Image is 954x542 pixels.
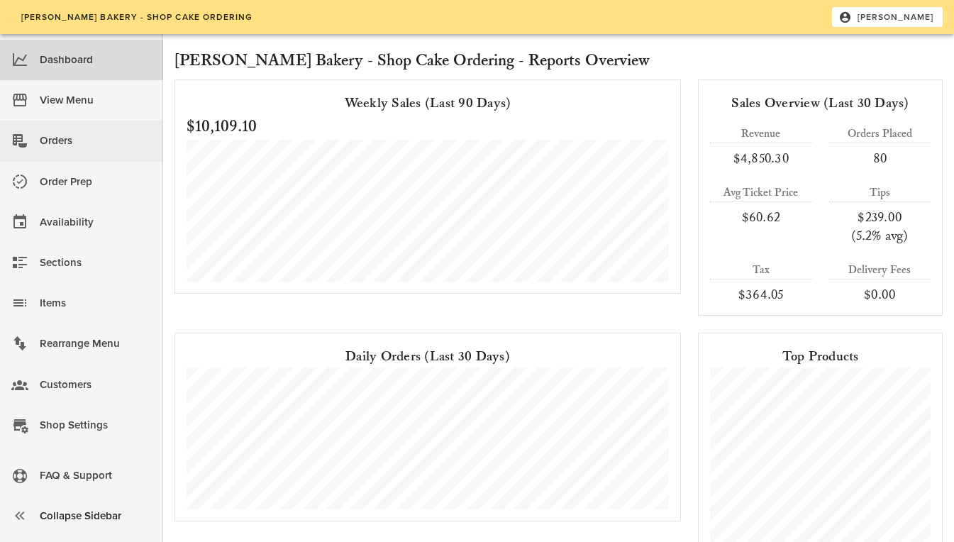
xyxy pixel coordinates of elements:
[829,208,931,245] div: $239.00 (5.2% avg)
[829,126,931,143] div: Orders Placed
[829,149,931,167] div: 80
[40,332,152,355] div: Rearrange Menu
[710,184,812,201] div: Avg Ticket Price
[40,504,152,528] div: Collapse Sidebar
[40,170,152,194] div: Order Prep
[710,92,931,114] div: Sales Overview (Last 30 Days)
[187,92,669,114] div: Weekly Sales (Last 90 Days)
[40,292,152,315] div: Items
[710,262,812,279] div: Tax
[40,414,152,437] div: Shop Settings
[710,345,931,367] div: Top Products
[710,126,812,143] div: Revenue
[40,251,152,275] div: Sections
[40,373,152,397] div: Customers
[40,129,152,153] div: Orders
[40,211,152,234] div: Availability
[40,464,152,487] div: FAQ & Support
[187,114,669,140] h2: $10,109.10
[710,208,812,226] div: $60.62
[40,89,152,112] div: View Menu
[710,285,812,304] div: $364.05
[20,12,253,22] span: [PERSON_NAME] Bakery - Shop Cake Ordering
[40,48,152,72] div: Dashboard
[187,345,669,367] div: Daily Orders (Last 30 Days)
[710,149,812,167] div: $4,850.30
[174,48,943,74] h2: [PERSON_NAME] Bakery - Shop Cake Ordering - Reports Overview
[11,7,262,27] a: [PERSON_NAME] Bakery - Shop Cake Ordering
[832,7,943,27] button: [PERSON_NAME]
[829,262,931,279] div: Delivery Fees
[829,184,931,201] div: Tips
[841,11,934,23] span: [PERSON_NAME]
[829,285,931,304] div: $0.00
